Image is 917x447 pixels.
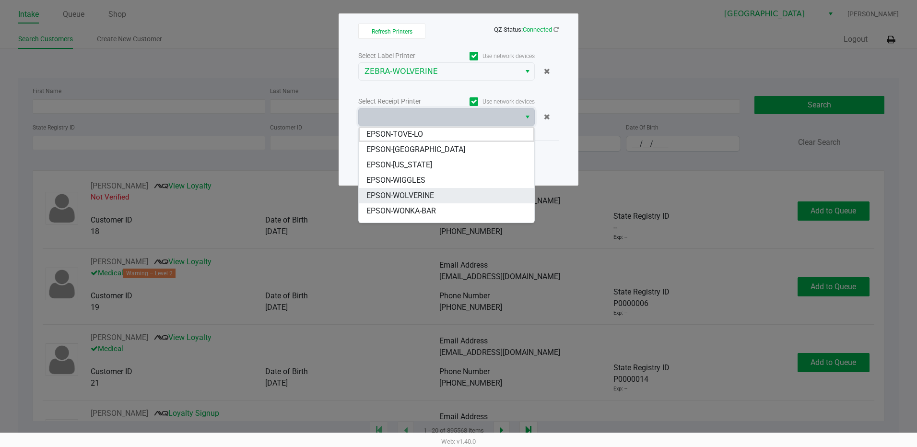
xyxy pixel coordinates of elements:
button: Refresh Printers [358,24,425,39]
span: EPSON-[PERSON_NAME] [366,221,450,232]
div: Select Receipt Printer [358,96,447,106]
span: ZEBRA-WOLVERINE [364,66,515,77]
span: EPSON-WONKA-BAR [366,205,436,217]
span: Refresh Printers [372,28,412,35]
span: Web: v1.40.0 [441,438,476,445]
span: EPSON-[GEOGRAPHIC_DATA] [366,144,465,155]
span: EPSON-[US_STATE] [366,159,432,171]
span: QZ Status: [494,26,559,33]
span: EPSON-WOLVERINE [366,190,434,201]
label: Use network devices [447,52,535,60]
button: Select [520,63,534,80]
div: Select Label Printer [358,51,447,61]
span: Connected [523,26,552,33]
label: Use network devices [447,97,535,106]
span: EPSON-WIGGLES [366,175,425,186]
span: EPSON-TOVE-LO [366,129,423,140]
button: Select [520,108,534,126]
